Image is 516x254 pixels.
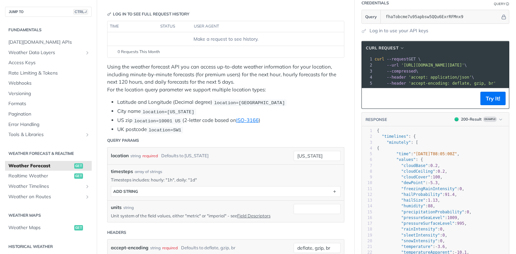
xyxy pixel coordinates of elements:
span: "rainIntensity" [401,227,437,231]
div: ADD string [113,189,138,194]
p: Timesteps includes: hourly: "1h", daily: "1d" [111,177,341,183]
span: get [74,225,83,230]
span: Access Keys [8,59,90,66]
span: "snowIntensity" [401,239,437,243]
span: : , [377,204,435,208]
span: location=[GEOGRAPHIC_DATA] [214,100,285,105]
div: required [162,243,178,253]
span: 0.2 [430,163,438,168]
span: Webhooks [8,80,90,87]
span: 88 [428,204,433,208]
span: Versioning [8,90,90,97]
span: - [428,180,430,185]
div: Query [494,1,505,6]
span: 5.3 [430,180,438,185]
div: 14 [362,203,372,209]
div: 1 [362,56,373,62]
a: Field Descriptors [237,213,270,218]
div: 8 [362,169,372,174]
th: user agent [191,21,331,32]
span: : [ [377,140,418,145]
span: get [74,163,83,169]
th: status [158,21,191,32]
span: '[URL][DOMAIN_NAME][DATE]' [401,63,464,68]
div: 9 [362,174,372,180]
span: \ [375,63,467,68]
span: : , [377,215,460,220]
span: 0.2 [438,169,445,174]
span: : , [377,239,445,243]
span: \ [375,69,418,74]
span: "hailSize" [401,198,425,203]
span: Tools & Libraries [8,131,83,138]
button: Hide [500,13,507,20]
li: City name [117,108,344,115]
span: 100 [433,175,440,179]
div: 200 - Result [461,116,482,122]
span: : , [377,198,440,203]
span: "precipitationProbability" [401,210,464,214]
span: --header [387,75,406,80]
div: QueryInformation [494,1,509,6]
span: 0 Requests This Month [118,49,160,55]
button: 200200-ResultExample [451,116,506,123]
span: "pressureSurfaceLevel" [401,221,455,226]
div: Defaults to deflate, gzip, br [181,243,235,253]
label: location [111,151,129,161]
span: : , [377,227,445,231]
div: Log in to see full request history [107,11,189,17]
i: Information [506,2,509,6]
li: Latitude and Longitude (Decimal degree) [117,98,344,106]
div: Make a request to see history. [110,36,341,43]
a: Weather TimelinesShow subpages for Weather Timelines [5,181,92,192]
a: [DATE][DOMAIN_NAME] APIs [5,37,92,47]
span: "dewPoint" [401,180,425,185]
span: Pagination [8,111,90,118]
span: : , [377,169,447,174]
a: Tools & LibrariesShow subpages for Tools & Libraries [5,130,92,140]
span: - [435,244,437,249]
span: --request [387,57,408,61]
div: 20 [362,238,372,244]
div: 17 [362,221,372,226]
input: apikey [382,10,500,24]
span: Weather Maps [8,224,73,231]
div: array of strings [135,169,162,175]
span: Formats [8,100,90,107]
span: 1009 [447,215,457,220]
h2: Weather Maps [5,212,92,218]
button: Copy to clipboard [365,93,375,103]
span: : , [377,180,440,185]
button: Try It! [480,92,506,105]
span: GET \ [375,57,421,61]
span: Example [483,117,497,122]
span: : , [377,163,440,168]
span: timesteps [111,168,133,175]
span: : , [377,175,442,179]
div: 11 [362,186,372,192]
a: Realtime Weatherget [5,171,92,181]
span: "pressureSeaLevel" [401,215,445,220]
span: get [74,173,83,179]
div: string [150,243,161,253]
span: : , [377,186,464,191]
a: Webhooks [5,78,92,88]
span: [DATE][DOMAIN_NAME] APIs [8,39,90,46]
div: 19 [362,232,372,238]
span: Error Handling [8,121,90,128]
button: ADD string [111,186,340,197]
span: Rate Limiting & Tokens [8,70,90,77]
div: 10 [362,180,372,186]
a: Weather Mapsget [5,223,92,233]
span: : , [377,192,457,197]
span: 'accept: application/json' [408,75,472,80]
span: Query [365,14,377,20]
div: 5 [362,80,373,86]
th: time [107,21,158,32]
div: 2 [362,134,372,139]
a: Versioning [5,89,92,99]
span: "sleetIntensity" [401,233,440,238]
button: Show subpages for Weather Data Layers [85,50,90,55]
span: 0 [460,186,462,191]
div: string [130,151,141,161]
